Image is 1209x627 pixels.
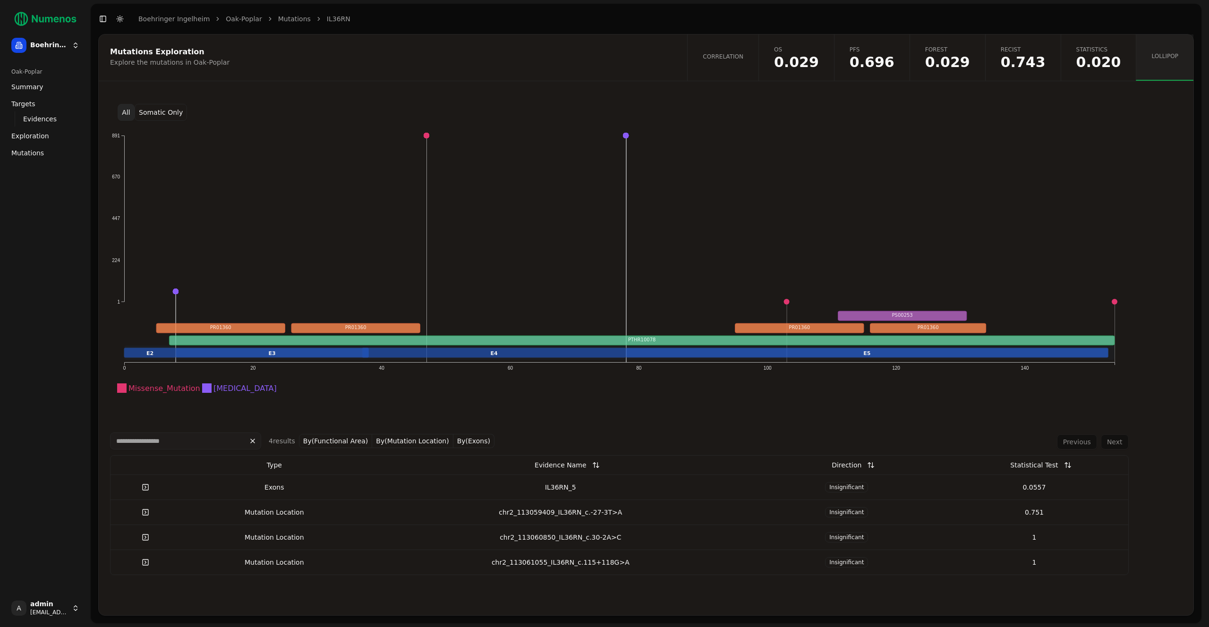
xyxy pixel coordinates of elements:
[892,365,900,371] text: 120
[944,558,1124,567] div: 1
[184,558,364,567] div: Mutation Location
[628,337,656,342] text: PTHR10078
[110,48,673,56] div: Mutations Exploration
[112,174,120,179] text: 670
[11,131,49,141] span: Exploration
[8,79,83,94] a: Summary
[19,112,72,126] a: Evidences
[372,508,749,517] div: chr2_113059409_IL36RN_c.-27-3T>A
[764,365,772,371] text: 100
[184,533,364,542] div: Mutation Location
[113,12,127,25] button: Toggle Dark Mode
[372,434,453,448] button: By(Mutation Location)
[834,34,910,81] a: PFS0.696
[636,365,642,371] text: 80
[8,145,83,161] a: Mutations
[1001,46,1046,53] span: RECIST
[112,258,120,263] text: 224
[832,457,861,474] div: Direction
[944,508,1124,517] div: 0.751
[30,609,68,616] span: [EMAIL_ADDRESS]
[138,14,210,24] a: Boehringer Ingelheim
[213,384,277,393] text: [MEDICAL_DATA]
[299,434,373,448] button: By(Functional Area)
[985,34,1061,81] a: RECIST0.743
[535,457,586,474] div: Evidence Name
[850,46,894,53] span: PFS
[703,53,743,60] span: Correlation
[184,483,364,492] div: Exons
[774,55,819,69] span: 0.029265264026706
[11,82,43,92] span: Summary
[210,325,231,330] text: PR01360
[1151,52,1178,60] span: Lollipop
[508,365,513,371] text: 60
[825,507,868,517] span: Insignificant
[944,533,1124,542] div: 1
[110,58,673,67] div: Explore the mutations in Oak-Poplar
[1010,457,1058,474] div: Statistical Test
[146,350,153,356] text: E2
[11,99,35,109] span: Targets
[278,14,311,24] a: Mutations
[850,55,894,69] span: 0.695544036009344
[11,601,26,616] span: A
[825,532,868,542] span: Insignificant
[269,350,276,356] text: E3
[925,46,970,53] span: Forest
[372,558,749,567] div: chr2_113061055_IL36RN_c.115+118G>A
[789,325,810,330] text: PR01360
[1061,34,1136,81] a: Statistics0.020
[8,34,83,57] button: Boehringer Ingelheim
[758,34,834,81] a: OS0.029
[96,12,110,25] button: Toggle Sidebar
[345,325,366,330] text: PR01360
[687,34,758,81] a: Correlation
[135,104,187,121] button: Somatic Only
[138,14,350,24] nav: breadcrumb
[8,597,83,619] button: Aadmin[EMAIL_ADDRESS]
[910,34,985,81] a: Forest0.029
[30,600,68,609] span: admin
[250,365,256,371] text: 20
[918,325,939,330] text: PR01360
[226,14,262,24] a: Oak-Poplar
[184,508,364,517] div: Mutation Location
[1076,55,1121,69] span: 0.0199
[8,96,83,111] a: Targets
[372,533,749,542] div: chr2_113060850_IL36RN_c.30-2A>C
[1136,34,1193,81] a: Lollipop
[490,350,498,356] text: E4
[453,434,494,448] button: By(Exons)
[825,482,868,492] span: Insignificant
[825,557,868,568] span: Insignificant
[1001,55,1046,69] span: 0.742606292509595
[123,365,126,371] text: 0
[112,133,120,138] text: 891
[8,8,83,30] img: Numenos
[269,437,295,445] span: 4 result s
[11,148,44,158] span: Mutations
[892,313,913,318] text: PS00253
[118,104,135,121] button: All
[379,365,385,371] text: 40
[944,483,1124,492] div: 0.0557
[1021,365,1029,371] text: 140
[128,384,200,393] text: Missense_Mutation
[117,299,120,305] text: 1
[774,46,819,53] span: OS
[8,128,83,144] a: Exploration
[863,350,870,356] text: E5
[23,114,57,124] span: Evidences
[8,64,83,79] div: Oak-Poplar
[30,41,68,50] span: Boehringer Ingelheim
[925,55,970,69] span: 0.029265264026706
[327,14,350,24] a: IL36RN
[180,456,368,474] th: Type
[112,216,120,221] text: 447
[372,483,749,492] div: IL36RN_5
[1076,46,1121,53] span: Statistics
